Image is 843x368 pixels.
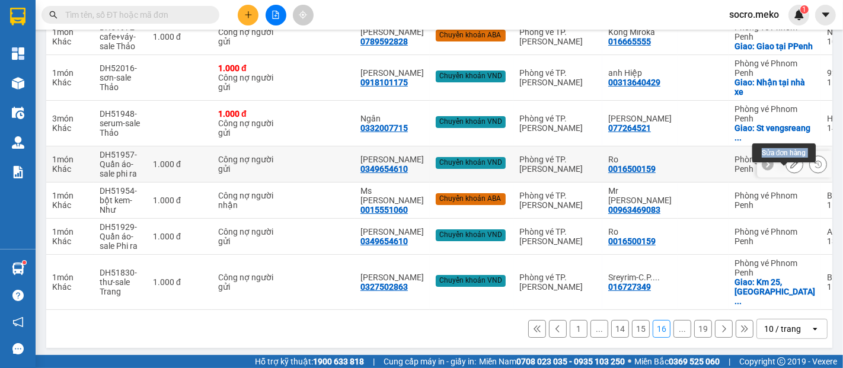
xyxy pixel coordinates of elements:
[436,30,506,41] div: Chuyển khoản ABA
[52,37,88,46] div: Khác
[360,205,408,215] div: 0015551060
[590,320,608,338] button: ...
[608,164,656,174] div: 0016500159
[735,104,815,123] div: Phòng vé Phnom Penh
[360,236,408,246] div: 0349654610
[52,227,88,236] div: 1 món
[777,357,785,366] span: copyright
[735,277,815,306] div: Giao: Km 25, National Road No. 4, Chork Village, Bekchan Commune, Angs
[12,136,24,149] img: warehouse-icon
[735,41,815,51] div: Giao: Giao tại PPenh
[436,71,506,82] div: Chuyển khoản VND
[153,196,206,205] div: 1.000 đ
[100,268,141,296] div: DH51830-thư-sale Trang
[720,7,788,22] span: socro.meko
[12,290,24,301] span: question-circle
[293,5,314,25] button: aim
[436,116,506,128] div: Chuyển khoản VND
[52,78,88,87] div: Khác
[735,191,815,210] div: Phòng vé Phnom Penh
[100,63,141,92] div: DH52016-sơn-sale Thảo
[360,282,408,292] div: 0327502863
[384,355,476,368] span: Cung cấp máy in - giấy in:
[52,114,88,123] div: 3 món
[299,11,307,19] span: aim
[570,320,587,338] button: 1
[12,47,24,60] img: dashboard-icon
[360,114,424,123] div: Ngân
[218,109,277,119] div: 1.000 đ
[519,27,596,46] div: Phòng vé TP. [PERSON_NAME]
[735,133,742,142] span: ...
[815,5,836,25] button: caret-down
[810,324,820,334] svg: open
[436,193,506,205] div: Chuyển khoản ABA
[360,273,424,282] div: Anh Thanh
[218,73,277,92] div: Công nợ người gửi
[238,5,258,25] button: plus
[49,11,58,19] span: search
[52,273,88,282] div: 1 món
[10,8,25,25] img: logo-vxr
[52,155,88,164] div: 1 món
[735,23,815,41] div: Phòng vé Phnom Penh
[52,200,88,210] div: Khác
[632,320,650,338] button: 15
[313,357,364,366] strong: 1900 633 818
[218,227,277,246] div: Công nợ người gửi
[608,205,660,215] div: 00963469083
[218,155,277,174] div: Công nợ người gửi
[266,5,286,25] button: file-add
[729,355,730,368] span: |
[65,8,205,21] input: Tìm tên, số ĐT hoặc mã đơn
[52,164,88,174] div: Khác
[12,316,24,328] span: notification
[764,323,801,335] div: 10 / trang
[23,261,26,264] sup: 1
[436,229,506,241] div: Chuyển khoản VND
[653,320,670,338] button: 16
[255,355,364,368] span: Hỗ trợ kỹ thuật:
[735,155,815,174] div: Phòng vé Phnom Penh
[373,355,375,368] span: |
[360,37,408,46] div: 0789592828
[218,119,277,137] div: Công nợ người gửi
[153,32,206,41] div: 1.000 đ
[608,282,651,292] div: 016727349
[608,155,672,164] div: Ro
[100,109,141,137] div: DH51948-serum-sale Thảo
[153,232,206,241] div: 1.000 đ
[785,155,803,173] div: Sửa đơn hàng
[608,37,651,46] div: 016665555
[12,166,24,178] img: solution-icon
[360,78,408,87] div: 0918101175
[794,9,804,20] img: icon-new-feature
[100,186,141,215] div: DH51954-bột kem-Như
[52,282,88,292] div: Khác
[436,157,506,169] div: Chuyển khoản VND
[272,11,280,19] span: file-add
[608,78,660,87] div: 00313640429
[360,123,408,133] div: 0332007715
[608,273,672,282] div: Sreyrim-C.P. CAMBODIA CO., LTD
[608,27,672,37] div: Kong Miroka
[52,236,88,246] div: Khác
[218,273,277,292] div: Công nợ người gửi
[100,23,141,51] div: DH51972-cafe+váy-sale Thảo
[673,320,691,338] button: ...
[653,273,660,282] span: ...
[100,150,141,178] div: DH51957-Quần áo-sale phi ra
[519,191,596,210] div: Phòng vé TP. [PERSON_NAME]
[360,68,424,78] div: anh Minh
[218,191,277,210] div: Công nợ người nhận
[12,107,24,119] img: warehouse-icon
[244,11,253,19] span: plus
[360,155,424,164] div: Quỳnh Chi
[608,114,672,123] div: Vin Saan
[735,296,742,306] span: ...
[218,27,277,46] div: Công nợ người gửi
[800,5,809,14] sup: 1
[802,5,806,14] span: 1
[153,159,206,169] div: 1.000 đ
[12,343,24,354] span: message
